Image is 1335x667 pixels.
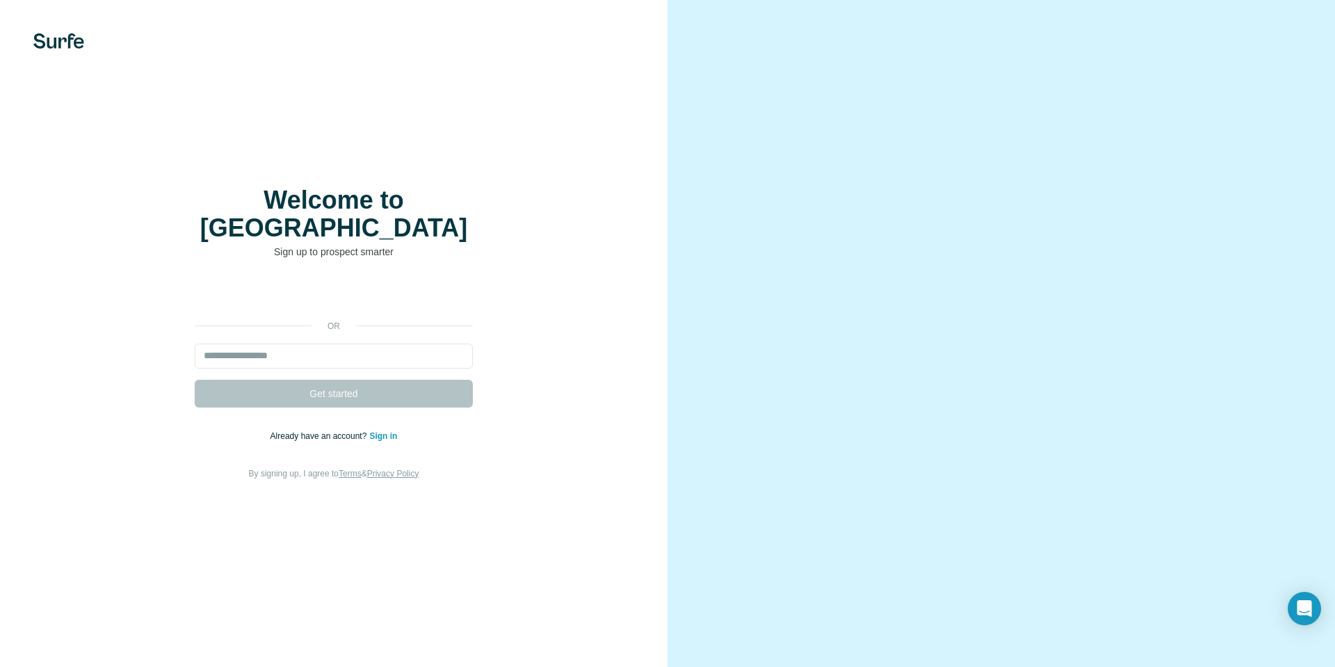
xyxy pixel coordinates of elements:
[195,245,473,259] p: Sign up to prospect smarter
[195,186,473,242] h1: Welcome to [GEOGRAPHIC_DATA]
[369,431,397,441] a: Sign in
[367,469,419,479] a: Privacy Policy
[339,469,362,479] a: Terms
[249,469,419,479] span: By signing up, I agree to &
[270,431,370,441] span: Already have an account?
[1288,592,1321,625] div: Open Intercom Messenger
[188,280,480,310] iframe: Schaltfläche „Über Google anmelden“
[33,33,84,49] img: Surfe's logo
[311,320,356,332] p: or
